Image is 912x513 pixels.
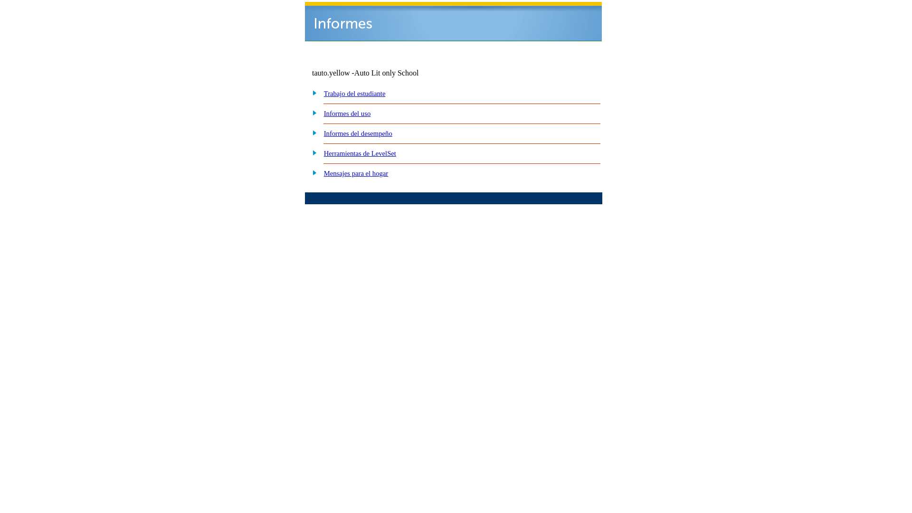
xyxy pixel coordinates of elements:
[307,88,317,97] img: plus.gif
[305,2,602,41] img: header
[312,69,487,77] td: tauto.yellow -
[307,128,317,137] img: plus.gif
[324,110,371,117] a: Informes del uso
[324,90,386,97] a: Trabajo del estudiante
[354,69,419,77] nobr: Auto Lit only School
[324,150,396,157] a: Herramientas de LevelSet
[324,130,392,137] a: Informes del desempeño
[307,108,317,117] img: plus.gif
[307,148,317,157] img: plus.gif
[324,170,389,177] a: Mensajes para el hogar
[307,168,317,177] img: plus.gif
